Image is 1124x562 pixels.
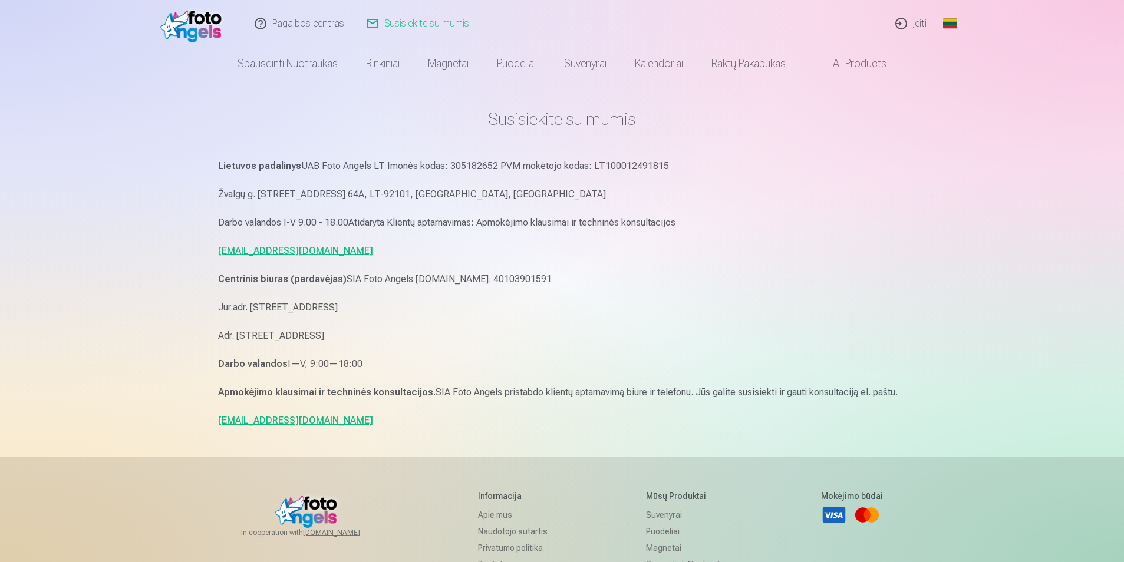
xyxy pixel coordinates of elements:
[218,214,907,231] p: Darbo valandos I-V 9.00 - 18.00Atidaryta Klientų aptarnavimas: Apmokėjimo klausimai ir techninės ...
[646,507,731,523] a: Suvenyrai
[218,356,907,372] p: I—V, 9:00—18:00
[478,523,556,540] a: Naudotojo sutartis
[414,47,483,80] a: Magnetai
[218,415,373,426] a: [EMAIL_ADDRESS][DOMAIN_NAME]
[646,540,731,556] a: Magnetai
[218,358,288,369] strong: Darbo valandos
[218,386,436,398] strong: Apmokėjimo klausimai ir techninės konsultacijos.
[646,490,731,502] h5: Mūsų produktai
[218,273,347,285] strong: Centrinis biuras (pardavėjas)
[218,384,907,401] p: SIA Foto Angels pristabdo klientų aptarnavimą biure ir telefonu. Jūs galite susisiekti ir gauti k...
[478,540,556,556] a: Privatumo politika
[352,47,414,80] a: Rinkiniai
[821,490,883,502] h5: Mokėjimo būdai
[478,490,556,502] h5: Informacija
[223,47,352,80] a: Spausdinti nuotraukas
[303,528,388,537] a: [DOMAIN_NAME]
[483,47,550,80] a: Puodeliai
[646,523,731,540] a: Puodeliai
[697,47,800,80] a: Raktų pakabukas
[478,507,556,523] a: Apie mus
[218,271,907,287] p: SIA Foto Angels [DOMAIN_NAME]. 40103901591
[218,186,907,203] p: Žvalgų g. [STREET_ADDRESS] 64A, LT-92101, [GEOGRAPHIC_DATA], [GEOGRAPHIC_DATA]
[218,299,907,316] p: Jur.adr. [STREET_ADDRESS]
[218,328,907,344] p: Adr. [STREET_ADDRESS]
[218,160,301,171] strong: Lietuvos padalinys
[218,158,907,174] p: UAB Foto Angels LT Imonės kodas: 305182652 PVM mokėtojo kodas: LT100012491815
[160,5,228,42] img: /fa2
[218,245,373,256] a: [EMAIL_ADDRESS][DOMAIN_NAME]
[800,47,901,80] a: All products
[821,502,847,528] a: Visa
[854,502,880,528] a: Mastercard
[550,47,621,80] a: Suvenyrai
[241,528,388,537] span: In cooperation with
[621,47,697,80] a: Kalendoriai
[218,108,907,130] h1: Susisiekite su mumis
